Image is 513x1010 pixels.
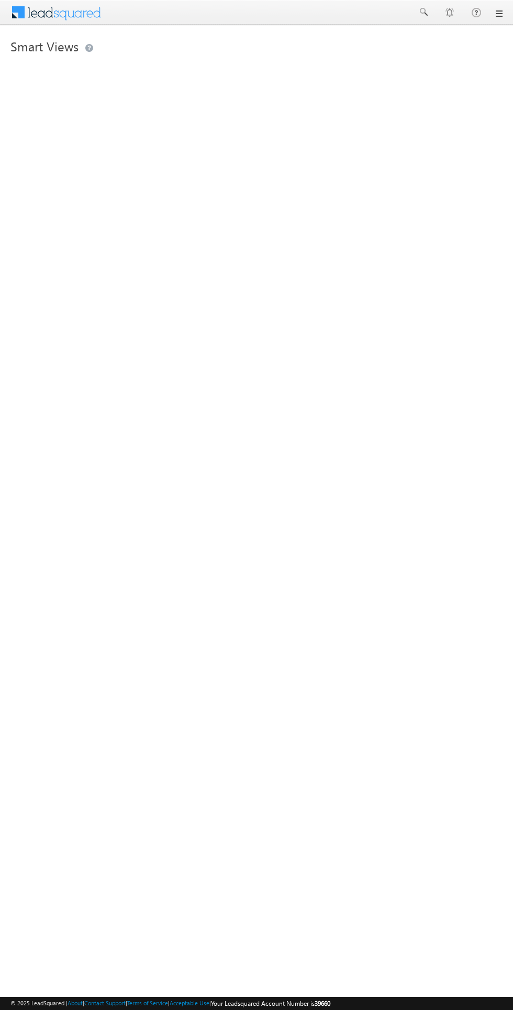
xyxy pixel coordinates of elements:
[10,998,330,1008] span: © 2025 LeadSquared | | | | |
[84,1000,126,1006] a: Contact Support
[315,1000,330,1007] span: 39660
[10,38,79,55] span: Smart Views
[211,1000,330,1007] span: Your Leadsquared Account Number is
[170,1000,209,1006] a: Acceptable Use
[127,1000,168,1006] a: Terms of Service
[68,1000,83,1006] a: About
